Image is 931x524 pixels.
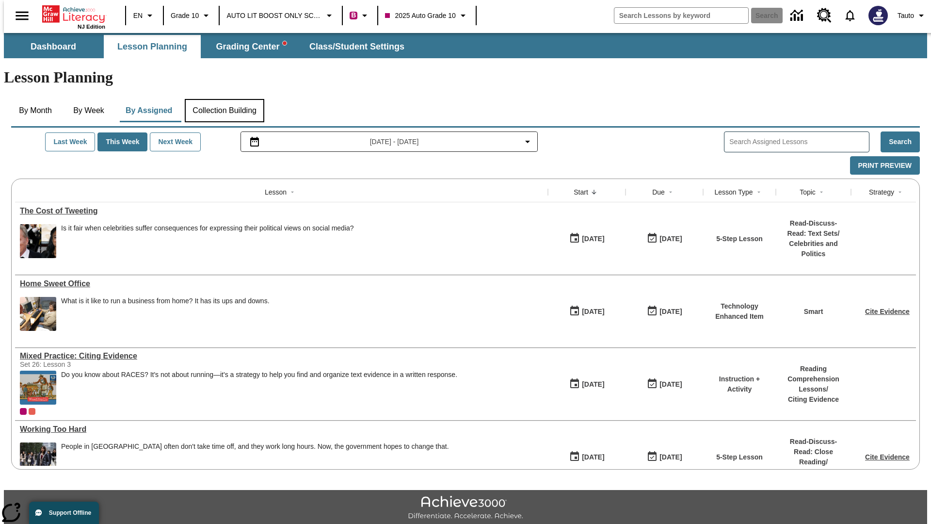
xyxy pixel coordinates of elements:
[265,187,287,197] div: Lesson
[226,11,322,21] span: AUTO LIT BOOST ONLY SCHOOL
[614,8,748,23] input: search field
[811,2,837,29] a: Resource Center, Will open in new tab
[49,509,91,516] span: Support Offline
[4,35,413,58] div: SubNavbar
[785,2,811,29] a: Data Center
[104,35,201,58] button: Lesson Planning
[714,187,753,197] div: Lesson Type
[346,7,374,24] button: Boost Class color is violet red. Change class color
[20,207,543,215] div: The Cost of Tweeting
[133,11,143,21] span: EN
[45,132,95,151] button: Last Week
[203,35,300,58] button: Grading Center
[223,7,339,24] button: School: AUTO LIT BOOST ONLY SCHOOL, Select your school
[716,234,763,244] p: 5-Step Lesson
[385,11,455,21] span: 2025 Auto Grade 10
[863,3,894,28] button: Select a new avatar
[708,301,771,322] p: Technology Enhanced Item
[117,41,187,52] span: Lesson Planning
[574,187,588,197] div: Start
[20,297,56,331] img: A woman wearing a headset sitting at a desk working on a computer. Working from home has benefits...
[643,448,685,466] button: 10/13/25: Last day the lesson can be accessed
[716,452,763,462] p: 5-Step Lesson
[708,374,771,394] p: Instruction + Activity
[150,132,201,151] button: Next Week
[898,11,914,21] span: Tauto
[652,187,665,197] div: Due
[167,7,216,24] button: Grade: Grade 10, Select a grade
[61,371,457,379] p: Do you know about RACES? It's not about running—it's a strategy to help you find and organize tex...
[865,308,910,315] a: Cite Evidence
[566,229,608,248] button: 10/15/25: First time the lesson was available
[582,233,604,245] div: [DATE]
[5,35,102,58] button: Dashboard
[185,99,264,122] button: Collection Building
[753,186,765,198] button: Sort
[582,378,604,391] div: [DATE]
[659,451,682,463] div: [DATE]
[20,425,543,434] a: Working Too Hard , Lessons
[287,186,298,198] button: Sort
[61,297,270,305] div: What is it like to run a business from home? It has its ups and downs.
[118,99,180,122] button: By Assigned
[659,233,682,245] div: [DATE]
[351,9,356,21] span: B
[643,302,685,321] button: 10/13/25: Last day the lesson can be accessed
[566,375,608,393] button: 10/13/25: First time the lesson was available
[309,41,404,52] span: Class/Student Settings
[4,68,927,86] h1: Lesson Planning
[29,502,99,524] button: Support Offline
[61,224,354,258] div: Is it fair when celebrities suffer consequences for expressing their political views on social me...
[31,41,76,52] span: Dashboard
[20,224,56,258] img: sharing political opinions on social media can impact your career
[61,224,354,232] div: Is it fair when celebrities suffer consequences for expressing their political views on social me...
[659,378,682,391] div: [DATE]
[781,218,846,239] p: Read-Discuss-Read: Text Sets /
[29,408,35,415] div: OL 2025 Auto Grade 11
[20,360,165,368] div: Set 26: Lesson 3
[64,99,113,122] button: By Week
[245,136,534,147] button: Select the date range menu item
[566,448,608,466] button: 10/13/25: First time the lesson was available
[4,33,927,58] div: SubNavbar
[11,99,60,122] button: By Month
[20,279,543,288] div: Home Sweet Office
[42,3,105,30] div: Home
[781,364,846,394] p: Reading Comprehension Lessons /
[171,11,199,21] span: Grade 10
[61,371,457,405] div: Do you know about RACES? It's not about running—it's a strategy to help you find and organize tex...
[216,41,286,52] span: Grading Center
[582,306,604,318] div: [DATE]
[283,41,287,45] svg: writing assistant alert
[408,496,523,521] img: Achieve3000 Differentiate Accelerate Achieve
[20,352,543,360] div: Mixed Practice: Citing Evidence
[78,24,105,30] span: NJ Edition
[781,437,846,467] p: Read-Discuss-Read: Close Reading /
[61,297,270,331] div: What is it like to run a business from home? It has its ups and downs.
[20,408,27,415] div: Current Class
[894,186,906,198] button: Sort
[302,35,412,58] button: Class/Student Settings
[566,302,608,321] button: 10/13/25: First time the lesson was available
[588,186,600,198] button: Sort
[42,4,105,24] a: Home
[804,307,823,317] p: Smart
[837,3,863,28] a: Notifications
[582,451,604,463] div: [DATE]
[129,7,160,24] button: Language: EN, Select a language
[643,229,685,248] button: 10/15/25: Last day the lesson can be accessed
[665,186,676,198] button: Sort
[61,442,449,476] div: People in Japan often don't take time off, and they work long hours. Now, the government hopes to...
[781,239,846,259] p: Celebrities and Politics
[20,371,56,405] img: A color illustration from 1883 shows a penny lick vendor standing behind an ice cream cart with a...
[894,7,931,24] button: Profile/Settings
[659,306,682,318] div: [DATE]
[97,132,147,151] button: This Week
[61,442,449,451] p: People in [GEOGRAPHIC_DATA] often don't take time off, and they work long hours. Now, the governm...
[865,453,910,461] a: Cite Evidence
[20,352,543,360] a: Mixed Practice: Citing Evidence, Lessons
